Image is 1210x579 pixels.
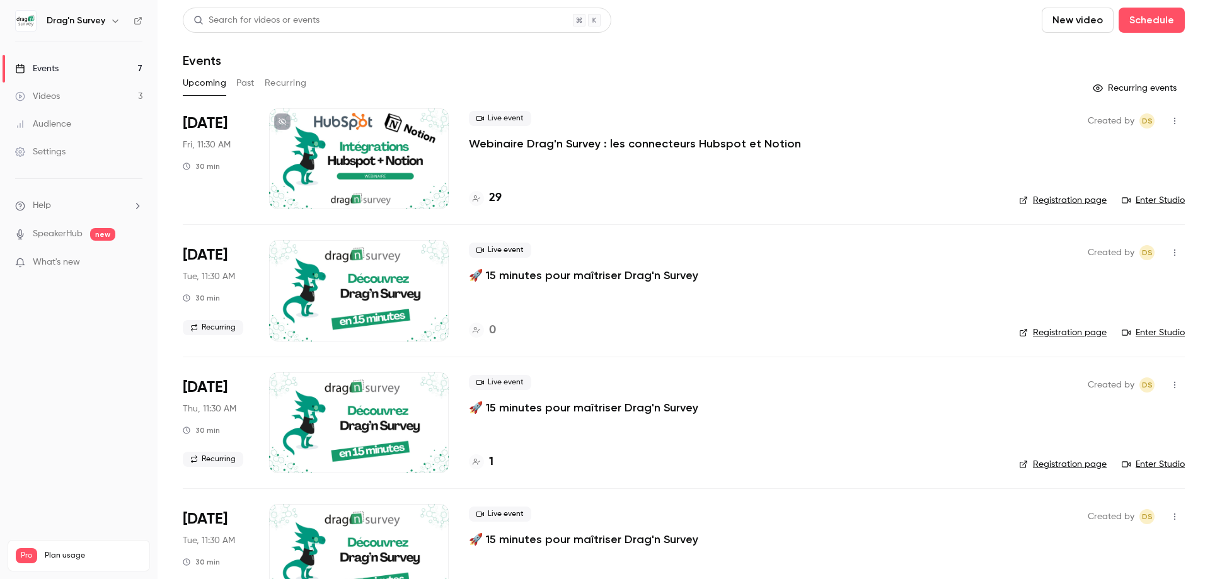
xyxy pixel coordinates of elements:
div: Oct 2 Thu, 11:30 AM (Europe/Paris) [183,372,249,473]
a: Enter Studio [1122,458,1185,471]
a: 1 [469,454,493,471]
span: Recurring [183,320,243,335]
div: 30 min [183,425,220,435]
h4: 1 [489,454,493,471]
span: Created by [1088,113,1134,129]
img: Drag'n Survey [16,11,36,31]
span: Help [33,199,51,212]
span: Plan usage [45,551,142,561]
div: Sep 30 Tue, 11:30 AM (Europe/Paris) [183,240,249,341]
a: 29 [469,190,502,207]
span: Pro [16,548,37,563]
span: Created by [1088,245,1134,260]
span: [DATE] [183,509,228,529]
span: DS [1142,377,1153,393]
a: Webinaire Drag'n Survey : les connecteurs Hubspot et Notion [469,136,801,151]
button: Past [236,73,255,93]
span: Live event [469,243,531,258]
h4: 29 [489,190,502,207]
h4: 0 [489,322,496,339]
span: DS [1142,245,1153,260]
span: Drag'n Survey [1139,377,1155,393]
span: new [90,228,115,241]
span: Live event [469,111,531,126]
span: [DATE] [183,377,228,398]
div: Settings [15,146,66,158]
span: Drag'n Survey [1139,245,1155,260]
span: Thu, 11:30 AM [183,403,236,415]
a: 🚀 15 minutes pour maîtriser Drag'n Survey [469,532,698,547]
span: Drag'n Survey [1139,113,1155,129]
button: Schedule [1119,8,1185,33]
a: 0 [469,322,496,339]
button: Recurring events [1087,78,1185,98]
span: Created by [1088,377,1134,393]
span: Drag'n Survey [1139,509,1155,524]
a: Registration page [1019,326,1107,339]
a: SpeakerHub [33,227,83,241]
button: New video [1042,8,1114,33]
h1: Events [183,53,221,68]
div: Audience [15,118,71,130]
div: Events [15,62,59,75]
span: What's new [33,256,80,269]
button: Recurring [265,73,307,93]
span: Recurring [183,452,243,467]
span: Fri, 11:30 AM [183,139,231,151]
span: DS [1142,509,1153,524]
a: 🚀 15 minutes pour maîtriser Drag'n Survey [469,268,698,283]
iframe: Noticeable Trigger [127,257,142,268]
a: 🚀 15 minutes pour maîtriser Drag'n Survey [469,400,698,415]
span: Created by [1088,509,1134,524]
div: 30 min [183,293,220,303]
span: Tue, 11:30 AM [183,534,235,547]
div: Search for videos or events [193,14,320,27]
h6: Drag'n Survey [47,14,105,27]
div: Sep 26 Fri, 11:30 AM (Europe/Paris) [183,108,249,209]
span: [DATE] [183,245,228,265]
div: 30 min [183,557,220,567]
span: Live event [469,507,531,522]
a: Enter Studio [1122,326,1185,339]
span: Tue, 11:30 AM [183,270,235,283]
button: Upcoming [183,73,226,93]
span: DS [1142,113,1153,129]
span: Live event [469,375,531,390]
a: Enter Studio [1122,194,1185,207]
span: [DATE] [183,113,228,134]
div: 30 min [183,161,220,171]
li: help-dropdown-opener [15,199,142,212]
a: Registration page [1019,458,1107,471]
div: Videos [15,90,60,103]
a: Registration page [1019,194,1107,207]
